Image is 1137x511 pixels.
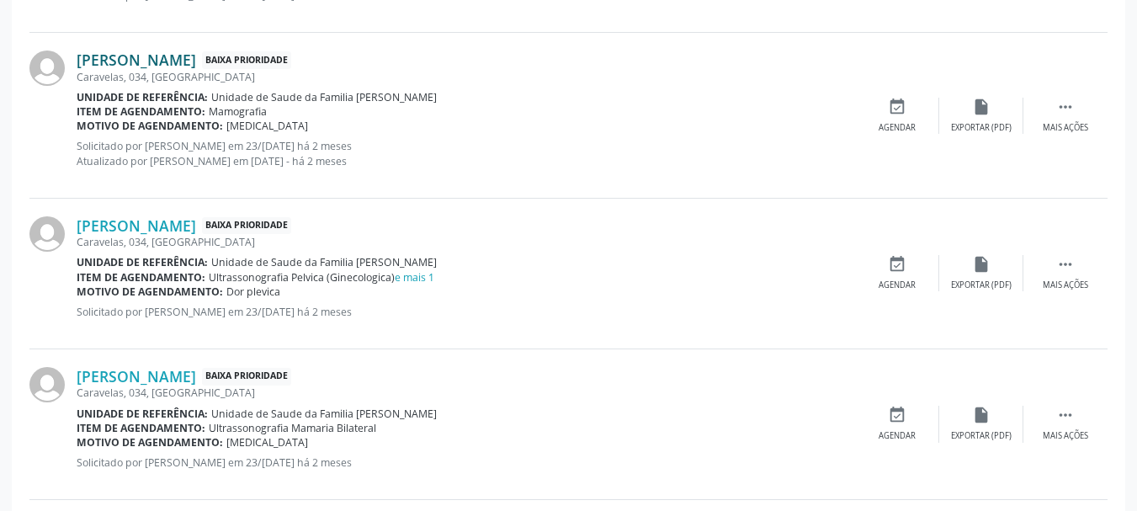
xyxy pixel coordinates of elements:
[211,407,437,421] span: Unidade de Saude da Familia [PERSON_NAME]
[226,435,308,450] span: [MEDICAL_DATA]
[29,51,65,86] img: img
[211,90,437,104] span: Unidade de Saude da Familia [PERSON_NAME]
[972,255,991,274] i: insert_drive_file
[77,285,223,299] b: Motivo de agendamento:
[29,367,65,402] img: img
[951,430,1012,442] div: Exportar (PDF)
[209,104,267,119] span: Mamografia
[202,217,291,235] span: Baixa Prioridade
[1043,122,1088,134] div: Mais ações
[77,455,855,470] p: Solicitado por [PERSON_NAME] em 23/[DATE] há 2 meses
[1056,255,1075,274] i: 
[77,235,855,249] div: Caravelas, 034, [GEOGRAPHIC_DATA]
[395,270,434,285] a: e mais 1
[888,255,906,274] i: event_available
[1056,406,1075,424] i: 
[879,122,916,134] div: Agendar
[226,285,280,299] span: Dor plevica
[77,51,196,69] a: [PERSON_NAME]
[951,279,1012,291] div: Exportar (PDF)
[77,270,205,285] b: Item de agendamento:
[77,119,223,133] b: Motivo de agendamento:
[77,216,196,235] a: [PERSON_NAME]
[77,70,855,84] div: Caravelas, 034, [GEOGRAPHIC_DATA]
[29,216,65,252] img: img
[77,407,208,421] b: Unidade de referência:
[211,255,437,269] span: Unidade de Saude da Familia [PERSON_NAME]
[1043,279,1088,291] div: Mais ações
[209,421,376,435] span: Ultrassonografia Mamaria Bilateral
[879,430,916,442] div: Agendar
[77,386,855,400] div: Caravelas, 034, [GEOGRAPHIC_DATA]
[202,368,291,386] span: Baixa Prioridade
[202,51,291,69] span: Baixa Prioridade
[888,406,906,424] i: event_available
[1043,430,1088,442] div: Mais ações
[77,435,223,450] b: Motivo de agendamento:
[1056,98,1075,116] i: 
[888,98,906,116] i: event_available
[77,255,208,269] b: Unidade de referência:
[77,104,205,119] b: Item de agendamento:
[77,367,196,386] a: [PERSON_NAME]
[77,421,205,435] b: Item de agendamento:
[77,139,855,168] p: Solicitado por [PERSON_NAME] em 23/[DATE] há 2 meses Atualizado por [PERSON_NAME] em [DATE] - há ...
[972,98,991,116] i: insert_drive_file
[951,122,1012,134] div: Exportar (PDF)
[972,406,991,424] i: insert_drive_file
[77,305,855,319] p: Solicitado por [PERSON_NAME] em 23/[DATE] há 2 meses
[226,119,308,133] span: [MEDICAL_DATA]
[77,90,208,104] b: Unidade de referência:
[209,270,434,285] span: Ultrassonografia Pelvica (Ginecologica)
[879,279,916,291] div: Agendar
